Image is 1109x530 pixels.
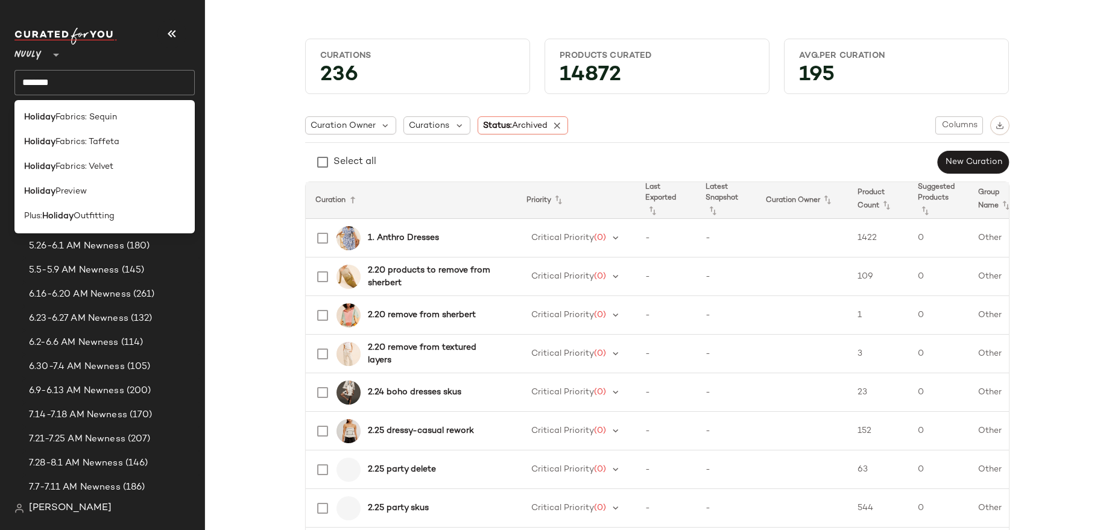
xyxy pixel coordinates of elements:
[696,219,756,257] td: -
[594,465,606,474] span: (0)
[14,503,24,513] img: svg%3e
[636,373,696,412] td: -
[531,349,594,358] span: Critical Priority
[29,456,123,470] span: 7.28-8.1 AM Newness
[368,502,429,514] b: 2.25 party skus
[55,111,117,124] span: Fabrics: Sequin
[29,288,131,301] span: 6.16-6.20 AM Newness
[336,342,361,366] img: 95128070_011_b
[968,296,1029,335] td: Other
[29,263,119,277] span: 5.5-5.9 AM Newness
[968,489,1029,528] td: Other
[944,157,1002,167] span: New Curation
[306,182,517,219] th: Curation
[696,257,756,296] td: -
[696,335,756,373] td: -
[29,432,125,446] span: 7.21-7.25 AM Newness
[55,185,87,198] span: Preview
[636,296,696,335] td: -
[368,232,439,244] b: 1. Anthro Dresses
[336,226,361,250] img: 4130646420009_011_b25
[908,335,968,373] td: 0
[935,116,982,134] button: Columns
[848,489,908,528] td: 544
[127,408,153,422] span: (170)
[124,384,151,398] span: (200)
[848,219,908,257] td: 1422
[121,481,145,494] span: (186)
[29,360,125,374] span: 6.30-7.4 AM Newness
[368,264,502,289] b: 2.20 products to remove from sherbert
[594,503,606,513] span: (0)
[968,257,1029,296] td: Other
[848,296,908,335] td: 1
[636,450,696,489] td: -
[14,28,117,45] img: cfy_white_logo.C9jOOHJF.svg
[311,66,525,89] div: 236
[531,465,594,474] span: Critical Priority
[119,263,145,277] span: (145)
[24,160,55,173] b: Holiday
[996,121,1004,130] img: svg%3e
[320,50,515,62] div: Curations
[368,309,476,321] b: 2.20 remove from sherbert
[24,185,55,198] b: Holiday
[908,412,968,450] td: 0
[636,412,696,450] td: -
[124,239,150,253] span: (180)
[696,296,756,335] td: -
[937,151,1009,174] button: New Curation
[336,419,361,443] img: 90046137_010_b
[594,388,606,397] span: (0)
[848,257,908,296] td: 109
[74,210,115,222] span: Outfitting
[119,336,144,350] span: (114)
[29,336,119,350] span: 6.2-6.6 AM Newness
[29,384,124,398] span: 6.9-6.13 AM Newness
[333,155,376,169] div: Select all
[968,412,1029,450] td: Other
[336,303,361,327] img: 81211658_080_b
[409,119,449,132] span: Curations
[594,233,606,242] span: (0)
[24,136,55,148] b: Holiday
[531,272,594,281] span: Critical Priority
[517,182,636,219] th: Priority
[29,408,127,422] span: 7.14-7.18 AM Newness
[531,233,594,242] span: Critical Priority
[968,335,1029,373] td: Other
[968,450,1029,489] td: Other
[908,219,968,257] td: 0
[848,182,908,219] th: Product Count
[696,182,756,219] th: Latest Snapshot
[848,450,908,489] td: 63
[594,311,606,320] span: (0)
[636,335,696,373] td: -
[24,111,55,124] b: Holiday
[908,182,968,219] th: Suggested Products
[908,257,968,296] td: 0
[14,41,42,63] span: Nuuly
[968,182,1029,219] th: Group Name
[550,66,764,89] div: 14872
[696,450,756,489] td: -
[336,265,361,289] img: 92873009_030_b
[594,426,606,435] span: (0)
[908,450,968,489] td: 0
[696,412,756,450] td: -
[799,50,994,62] div: Avg.per Curation
[24,210,42,222] span: Plus:
[29,501,112,516] span: [PERSON_NAME]
[848,373,908,412] td: 23
[636,219,696,257] td: -
[42,210,74,222] b: Holiday
[29,481,121,494] span: 7.7-7.11 AM Newness
[636,257,696,296] td: -
[789,66,1003,89] div: 195
[123,456,148,470] span: (146)
[131,288,155,301] span: (261)
[125,360,151,374] span: (105)
[636,182,696,219] th: Last Exported
[311,119,376,132] span: Curation Owner
[531,503,594,513] span: Critical Priority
